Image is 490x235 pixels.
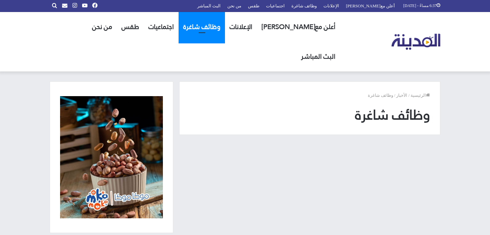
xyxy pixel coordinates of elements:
a: اجتماعيات [144,12,179,42]
em: / [408,93,410,98]
a: الرئيسية [411,93,430,98]
em: / [394,93,396,98]
span: وظائف شاغرة [368,93,393,98]
a: وظائف شاغرة [179,12,225,42]
a: أعلن مع[PERSON_NAME] [257,12,340,42]
a: البث المباشر [296,42,340,71]
a: طقس [117,12,144,42]
a: الأخبار [396,93,407,98]
img: تلفزيون المدينة [392,34,441,50]
h1: وظائف شاغرة [190,105,430,125]
a: من نحن [87,12,117,42]
a: الإعلانات [225,12,257,42]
